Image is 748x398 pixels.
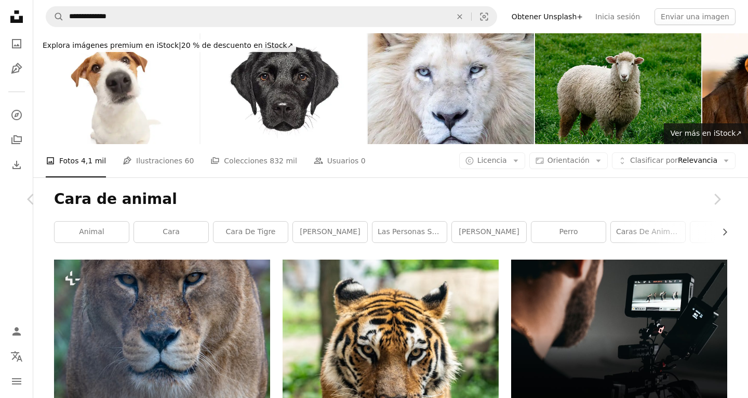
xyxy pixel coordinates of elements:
[6,58,27,79] a: Ilustraciones
[6,321,27,342] a: Iniciar sesión / Registrarse
[589,8,646,25] a: Inicia sesión
[547,156,590,164] span: Orientación
[459,152,525,169] button: Licencia
[611,222,685,242] a: caras de animales
[368,33,534,144] img: Male white lion in a South African Game Reserve.
[664,123,748,144] a: Ver más en iStock↗
[33,33,302,58] a: Explora imágenes premium en iStock|20 % de descuento en iStock↗
[612,152,736,169] button: Clasificar porRelevancia
[535,33,701,144] img: Oveja
[448,7,471,27] button: Borrar
[123,144,194,177] a: Ilustraciones 60
[270,155,297,166] span: 832 mil
[293,222,367,242] a: [PERSON_NAME]
[630,156,678,164] span: Clasificar por
[213,222,288,242] a: Cara de tigre
[54,327,270,336] a: Un primer plano de la cara de un león con un fondo borroso
[6,33,27,54] a: Fotos
[6,130,27,150] a: Colecciones
[361,155,366,166] span: 0
[46,6,497,27] form: Encuentra imágenes en todo el sitio
[6,105,27,125] a: Explorar
[505,8,589,25] a: Obtener Unsplash+
[43,41,181,49] span: Explora imágenes premium en iStock |
[6,371,27,392] button: Menú
[531,222,606,242] a: perro
[46,7,64,27] button: Buscar en Unsplash
[210,144,297,177] a: Colecciones 832 mil
[472,7,497,27] button: Búsqueda visual
[55,222,129,242] a: animal
[314,144,366,177] a: Usuarios 0
[670,129,742,137] span: Ver más en iStock ↗
[39,40,296,52] div: 20 % de descuento en iStock ↗
[452,222,526,242] a: [PERSON_NAME]
[529,152,608,169] button: Orientación
[54,190,727,209] h1: Cara de animal
[477,156,507,164] span: Licencia
[134,222,208,242] a: cara
[372,222,447,242] a: Las personas se enfrentan
[201,33,367,144] img: Retrato de cachorro de labrador retriever negro mirando a la cámara sobre fondo blanco
[654,8,736,25] button: Enviar una imagen
[686,149,748,249] a: Siguiente
[6,346,27,367] button: Idioma
[184,155,194,166] span: 60
[630,156,717,166] span: Relevancia
[33,33,199,144] img: Retrato del perro joven Jack Russell Terrier sobre fondo blanco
